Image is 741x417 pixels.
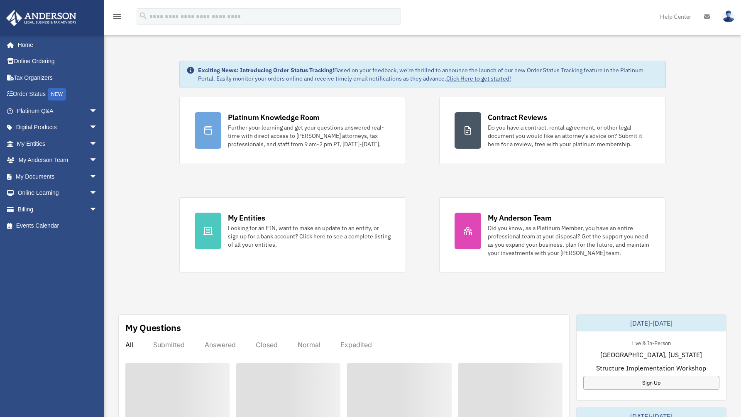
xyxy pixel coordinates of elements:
[439,97,666,164] a: Contract Reviews Do you have a contract, rental agreement, or other legal document you would like...
[48,88,66,101] div: NEW
[153,341,185,349] div: Submitted
[6,168,110,185] a: My Documentsarrow_drop_down
[198,66,334,74] strong: Exciting News: Introducing Order Status Tracking!
[488,123,651,148] div: Do you have a contract, rental agreement, or other legal document you would like an attorney's ad...
[139,11,148,20] i: search
[89,103,106,120] span: arrow_drop_down
[6,119,110,136] a: Digital Productsarrow_drop_down
[89,185,106,202] span: arrow_drop_down
[89,201,106,218] span: arrow_drop_down
[112,12,122,22] i: menu
[198,66,659,83] div: Based on your feedback, we're thrilled to announce the launch of our new Order Status Tracking fe...
[577,315,726,331] div: [DATE]-[DATE]
[488,112,547,123] div: Contract Reviews
[125,341,133,349] div: All
[228,112,320,123] div: Platinum Knowledge Room
[89,135,106,152] span: arrow_drop_down
[112,15,122,22] a: menu
[4,10,79,26] img: Anderson Advisors Platinum Portal
[6,218,110,234] a: Events Calendar
[488,213,552,223] div: My Anderson Team
[439,197,666,272] a: My Anderson Team Did you know, as a Platinum Member, you have an entire professional team at your...
[256,341,278,349] div: Closed
[228,224,391,249] div: Looking for an EIN, want to make an update to an entity, or sign up for a bank account? Click her...
[6,86,110,103] a: Order StatusNEW
[596,363,706,373] span: Structure Implementation Workshop
[6,185,110,201] a: Online Learningarrow_drop_down
[125,321,181,334] div: My Questions
[583,376,719,390] a: Sign Up
[6,201,110,218] a: Billingarrow_drop_down
[446,75,511,82] a: Click Here to get started!
[6,103,110,119] a: Platinum Q&Aarrow_drop_down
[228,123,391,148] div: Further your learning and get your questions answered real-time with direct access to [PERSON_NAM...
[488,224,651,257] div: Did you know, as a Platinum Member, you have an entire professional team at your disposal? Get th...
[228,213,265,223] div: My Entities
[89,168,106,185] span: arrow_drop_down
[205,341,236,349] div: Answered
[89,119,106,136] span: arrow_drop_down
[6,37,106,53] a: Home
[6,135,110,152] a: My Entitiesarrow_drop_down
[179,97,406,164] a: Platinum Knowledge Room Further your learning and get your questions answered real-time with dire...
[625,338,677,347] div: Live & In-Person
[722,10,735,22] img: User Pic
[6,69,110,86] a: Tax Organizers
[600,350,702,360] span: [GEOGRAPHIC_DATA], [US_STATE]
[89,152,106,169] span: arrow_drop_down
[6,152,110,169] a: My Anderson Teamarrow_drop_down
[298,341,320,349] div: Normal
[340,341,372,349] div: Expedited
[6,53,110,70] a: Online Ordering
[179,197,406,272] a: My Entities Looking for an EIN, want to make an update to an entity, or sign up for a bank accoun...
